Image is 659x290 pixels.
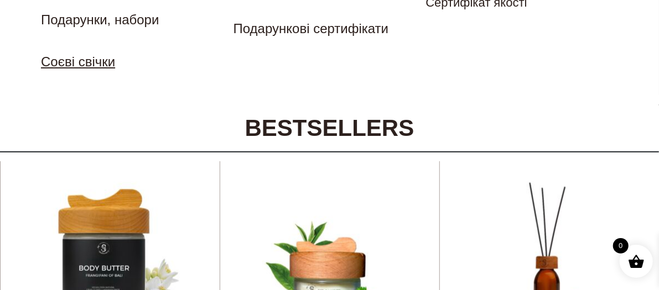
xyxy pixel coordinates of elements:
span: 0 [613,238,629,254]
a: Подарункові сертифікати [233,21,389,36]
a: Подарунки, набори [41,12,159,27]
a: Соєві свічки [41,54,115,69]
